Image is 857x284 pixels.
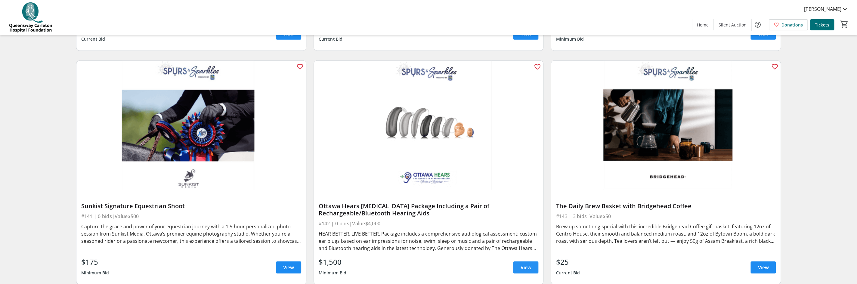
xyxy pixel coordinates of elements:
div: The Daily Brew Basket with Bridgehead Coffee [556,202,776,210]
mat-icon: favorite_outline [296,63,304,70]
a: View [276,261,301,273]
a: View [750,28,776,40]
span: Donations [781,22,803,28]
span: View [283,264,294,271]
a: Tickets [810,19,834,30]
button: [PERSON_NAME] [799,4,853,14]
div: #142 | 0 bids | Value $4,000 [319,219,539,228]
div: Ottawa Hears [MEDICAL_DATA] Package Including a Pair of Rechargeable/Bluetooth Hearing Aids [319,202,539,217]
img: The Daily Brew Basket with Bridgehead Coffee [551,61,781,190]
button: Help [752,19,764,31]
div: $1,500 [319,257,347,267]
div: $25 [556,257,580,267]
div: Current Bid [319,34,343,45]
a: View [276,28,301,40]
span: View [758,264,769,271]
img: Sunkist Signature Equestrian Shoot [76,61,306,190]
a: View [513,28,538,40]
span: Tickets [815,22,829,28]
span: Home [697,22,709,28]
span: [PERSON_NAME] [804,5,841,13]
span: View [520,264,531,271]
mat-icon: favorite_outline [534,63,541,70]
div: Minimum Bid [81,267,109,278]
div: Capture the grace and power of your equestrian journey with a 1.5-hour personalized photo session... [81,223,301,245]
div: Current Bid [81,34,105,45]
mat-icon: favorite_outline [771,63,778,70]
div: Brew up something special with this incredible Bridgehead Coffee gift basket, featuring 12oz of C... [556,223,776,245]
a: Silent Auction [714,19,751,30]
div: #143 | 3 bids | Value $50 [556,212,776,221]
div: Current Bid [556,267,580,278]
button: Cart [839,19,850,30]
div: Sunkist Signature Equestrian Shoot [81,202,301,210]
img: Ottawa Hears Audiology Package Including a Pair of Rechargeable/Bluetooth Hearing Aids [314,61,543,190]
div: HEAR BETTER. LIVE BETTER. Package includes a comprehensive audiological assessment; custom ear pl... [319,230,539,252]
div: #141 | 0 bids | Value $500 [81,212,301,221]
a: View [513,261,538,273]
a: View [750,261,776,273]
img: QCH Foundation's Logo [4,2,57,32]
a: Donations [769,19,808,30]
div: Minimum Bid [556,34,584,45]
div: Minimum Bid [319,267,347,278]
span: Silent Auction [719,22,747,28]
div: $175 [81,257,109,267]
a: Home [692,19,713,30]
